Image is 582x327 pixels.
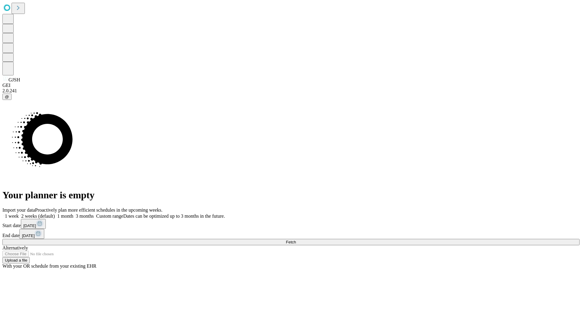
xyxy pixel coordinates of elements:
span: [DATE] [22,233,35,238]
span: [DATE] [23,223,36,228]
span: GJSH [8,77,20,82]
span: Dates can be optimized up to 3 months in the future. [123,213,225,219]
div: Start date [2,219,580,229]
span: 1 week [5,213,19,219]
span: Alternatively [2,245,28,250]
span: 1 month [57,213,73,219]
div: GEI [2,83,580,88]
span: With your OR schedule from your existing EHR [2,263,96,269]
span: Custom range [96,213,123,219]
span: 3 months [76,213,94,219]
button: [DATE] [19,229,44,239]
button: Fetch [2,239,580,245]
span: Fetch [286,240,296,244]
h1: Your planner is empty [2,190,580,201]
span: Import your data [2,207,35,213]
div: End date [2,229,580,239]
div: 2.0.241 [2,88,580,94]
button: Upload a file [2,257,30,263]
span: 2 weeks (default) [21,213,55,219]
span: @ [5,94,9,99]
span: Proactively plan more efficient schedules in the upcoming weeks. [35,207,162,213]
button: [DATE] [21,219,46,229]
button: @ [2,94,12,100]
